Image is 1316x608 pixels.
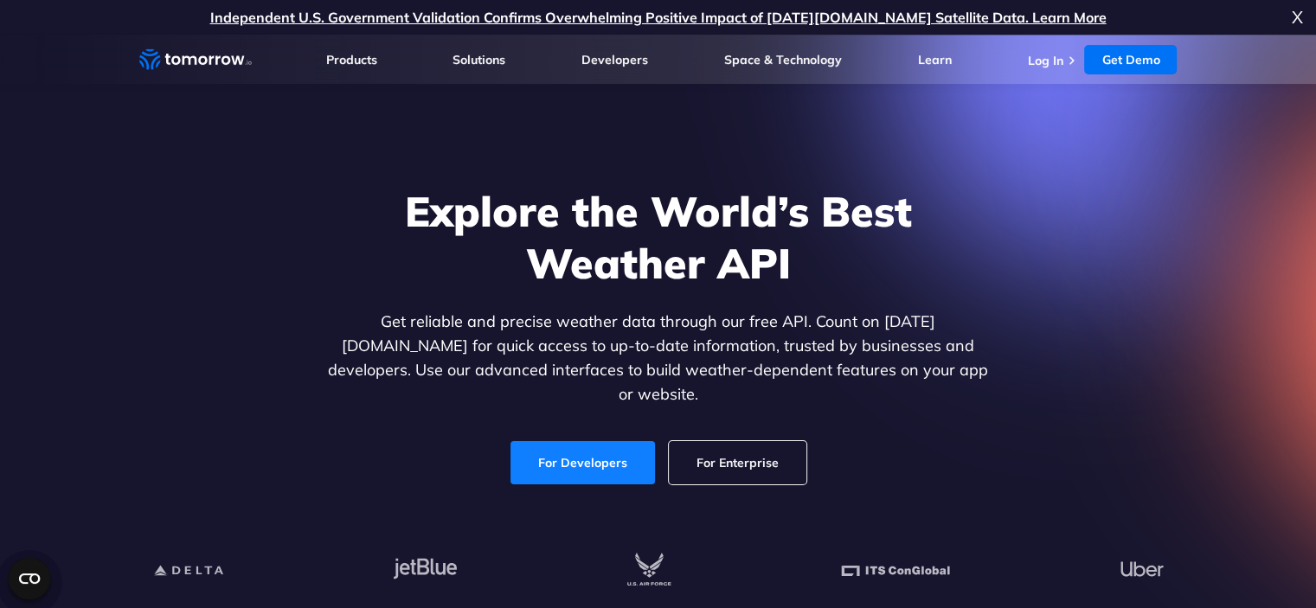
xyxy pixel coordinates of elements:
a: Independent U.S. Government Validation Confirms Overwhelming Positive Impact of [DATE][DOMAIN_NAM... [210,9,1107,26]
a: Learn [918,52,952,67]
a: Products [326,52,377,67]
button: Open CMP widget [9,558,50,599]
a: Home link [139,47,252,73]
a: Log In [1027,53,1062,68]
a: Get Demo [1084,45,1177,74]
a: Solutions [453,52,505,67]
a: For Enterprise [669,441,806,484]
a: For Developers [510,441,655,484]
a: Space & Technology [724,52,842,67]
h1: Explore the World’s Best Weather API [324,185,992,289]
a: Developers [581,52,648,67]
p: Get reliable and precise weather data through our free API. Count on [DATE][DOMAIN_NAME] for quic... [324,310,992,406]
